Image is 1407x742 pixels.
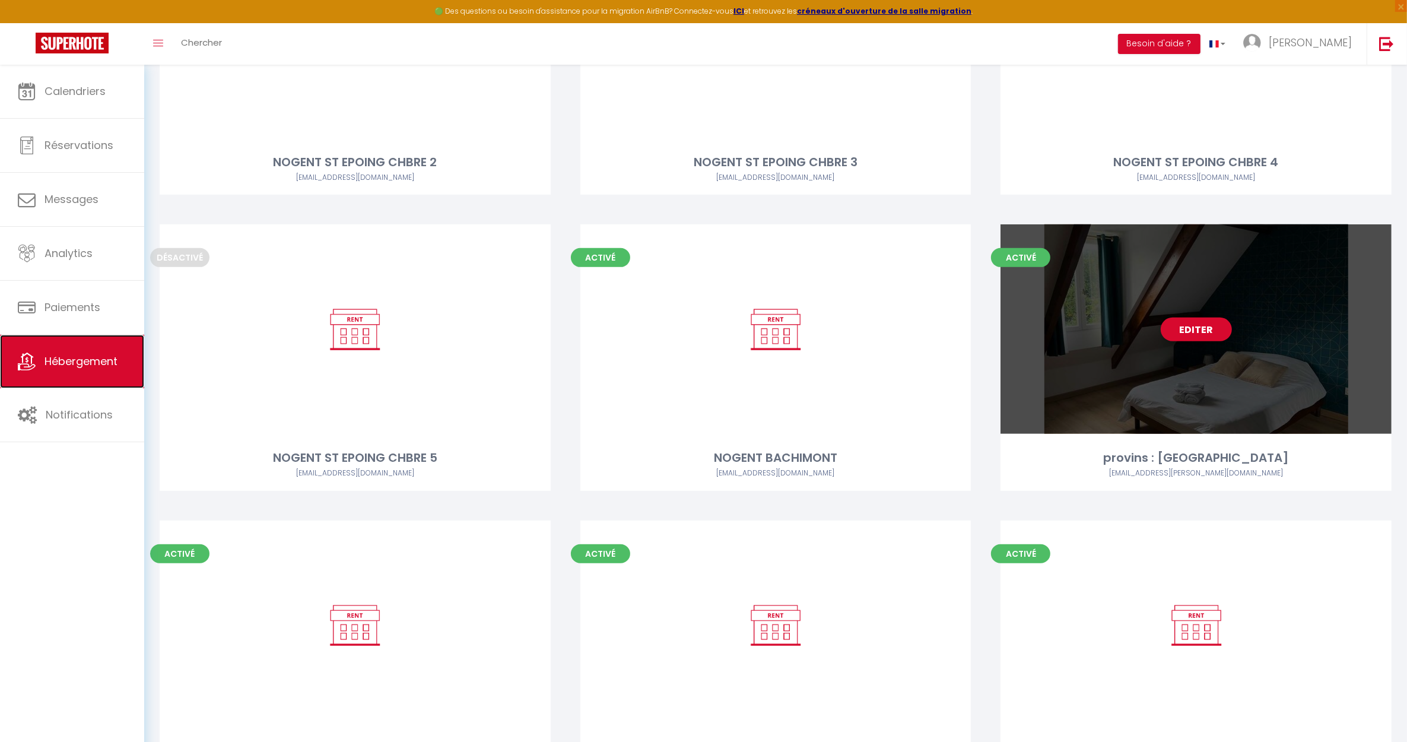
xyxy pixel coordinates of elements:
[45,84,106,99] span: Calendriers
[991,248,1050,267] span: Activé
[181,36,222,49] span: Chercher
[1379,36,1394,51] img: logout
[580,449,971,467] div: NOGENT BACHIMONT
[150,544,209,563] span: Activé
[160,449,551,467] div: NOGENT ST EPOING CHBRE 5
[45,300,100,315] span: Paiements
[1001,153,1392,172] div: NOGENT ST EPOING CHBRE 4
[1234,23,1367,65] a: ... [PERSON_NAME]
[1269,35,1352,50] span: [PERSON_NAME]
[9,5,45,40] button: Ouvrir le widget de chat LiveChat
[46,407,113,422] span: Notifications
[1243,34,1261,52] img: ...
[36,33,109,53] img: Super Booking
[991,544,1050,563] span: Activé
[571,248,630,267] span: Activé
[1118,34,1200,54] button: Besoin d'aide ?
[1001,449,1392,467] div: provins : [GEOGRAPHIC_DATA]
[571,544,630,563] span: Activé
[160,172,551,183] div: Airbnb
[580,153,971,172] div: NOGENT ST EPOING CHBRE 3
[45,192,99,207] span: Messages
[580,172,971,183] div: Airbnb
[172,23,231,65] a: Chercher
[45,354,117,369] span: Hébergement
[797,6,971,16] a: créneaux d'ouverture de la salle migration
[160,153,551,172] div: NOGENT ST EPOING CHBRE 2
[45,138,113,153] span: Réservations
[1001,172,1392,183] div: Airbnb
[45,246,93,261] span: Analytics
[150,248,209,267] span: Désactivé
[1161,318,1232,341] a: Editer
[160,468,551,479] div: Airbnb
[733,6,744,16] a: ICI
[580,468,971,479] div: Airbnb
[1001,468,1392,479] div: Airbnb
